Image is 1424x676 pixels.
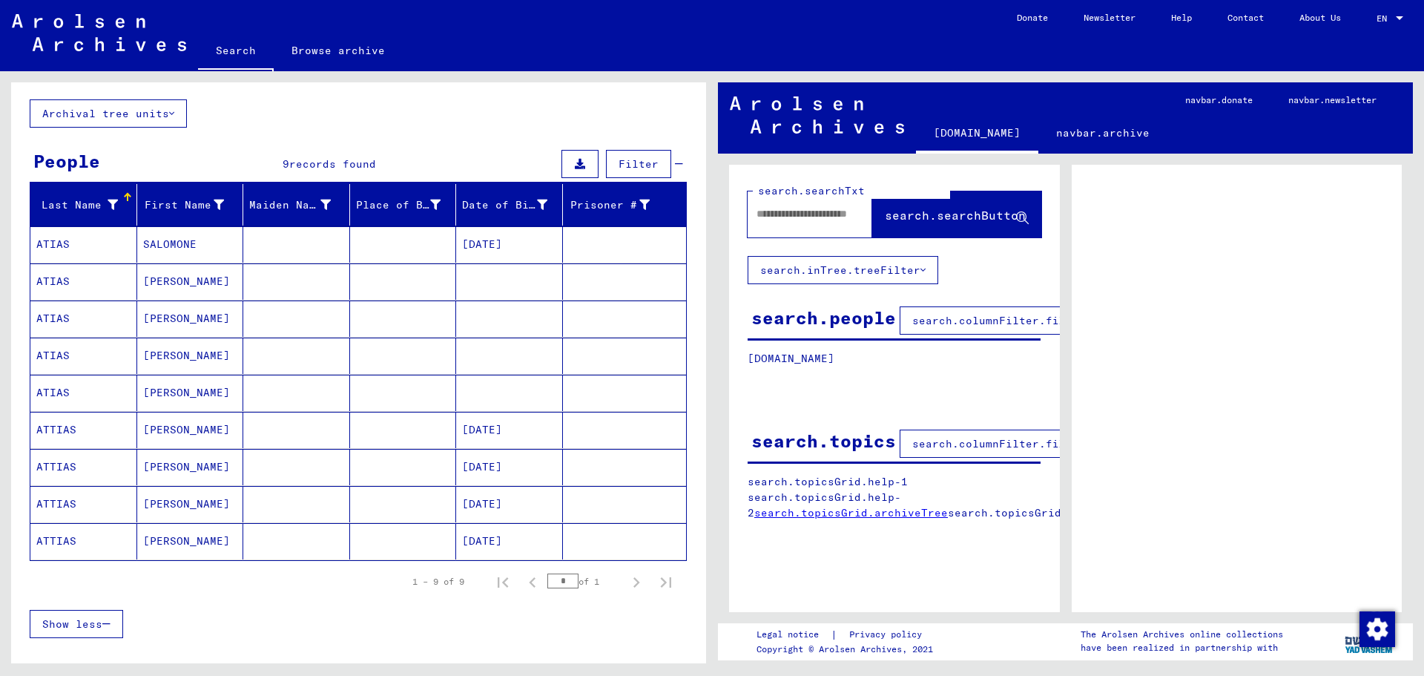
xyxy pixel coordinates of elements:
mat-cell: ATTIAS [30,449,137,485]
button: Next page [622,567,651,597]
span: Filter [619,157,659,171]
div: search.topics [751,427,896,454]
mat-cell: [PERSON_NAME] [137,338,244,374]
button: Last page [651,567,681,597]
div: 1 – 9 of 9 [412,575,464,588]
mat-header-cell: Place of Birth [350,184,457,226]
a: Privacy policy [837,627,940,643]
a: navbar.archive [1038,115,1167,151]
button: search.columnFilter.filter [900,306,1098,335]
mat-cell: [PERSON_NAME] [137,449,244,485]
a: Legal notice [756,627,831,643]
button: Filter [606,150,671,178]
mat-cell: [PERSON_NAME] [137,301,244,337]
button: search.columnFilter.filter [900,430,1098,458]
button: search.inTree.treeFilter [748,256,938,284]
mat-cell: [PERSON_NAME] [137,412,244,448]
span: EN [1377,13,1393,24]
div: Place of Birth [356,197,441,213]
div: People [33,148,100,174]
button: Show less [30,610,123,638]
span: records found [289,157,376,171]
img: Arolsen_neg.svg [12,14,186,51]
p: [DOMAIN_NAME] [748,351,1041,367]
button: search.searchButton [872,191,1041,237]
mat-cell: ATIAS [30,301,137,337]
div: Prisoner # [569,193,669,217]
mat-header-cell: Date of Birth [456,184,563,226]
mat-header-cell: First Name [137,184,244,226]
mat-header-cell: Last Name [30,184,137,226]
img: Change consent [1359,611,1395,647]
mat-cell: [PERSON_NAME] [137,486,244,522]
div: Last Name [36,193,136,217]
mat-cell: ATIAS [30,338,137,374]
span: search.columnFilter.filter [912,437,1085,450]
div: of 1 [547,574,622,588]
button: First page [488,567,518,597]
mat-header-cell: Prisoner # [563,184,687,226]
div: Date of Birth [462,197,547,213]
a: search.topicsGrid.archiveTree [754,506,948,519]
mat-cell: ATTIAS [30,486,137,522]
button: Archival tree units [30,99,187,128]
span: search.columnFilter.filter [912,314,1085,327]
mat-cell: ATIAS [30,226,137,263]
span: search.searchButton [885,208,1026,223]
mat-cell: [DATE] [456,523,563,559]
a: [DOMAIN_NAME] [916,115,1038,154]
span: Show less [42,617,102,631]
div: search.people [751,304,896,331]
a: Search [198,33,274,71]
mat-cell: [DATE] [456,226,563,263]
div: Date of Birth [462,193,566,217]
a: navbar.donate [1167,82,1270,118]
img: Arolsen_neg.svg [730,96,904,134]
div: Last Name [36,197,118,213]
div: | [756,627,940,643]
div: Maiden Name [249,193,349,217]
mat-cell: ATTIAS [30,412,137,448]
mat-cell: ATIAS [30,263,137,300]
div: First Name [143,197,225,213]
p: have been realized in partnership with [1081,641,1283,654]
span: 9 [283,157,289,171]
div: Prisoner # [569,197,650,213]
mat-label: search.searchTxt [758,184,865,197]
p: search.topicsGrid.help-1 search.topicsGrid.help-2 search.topicsGrid.manually. [748,474,1041,521]
a: Browse archive [274,33,403,68]
mat-cell: [PERSON_NAME] [137,263,244,300]
p: The Arolsen Archives online collections [1081,628,1283,641]
a: navbar.newsletter [1270,82,1394,118]
div: Place of Birth [356,193,460,217]
mat-cell: [DATE] [456,449,563,485]
mat-cell: [DATE] [456,486,563,522]
img: yv_logo.png [1342,623,1397,660]
mat-cell: [PERSON_NAME] [137,375,244,411]
mat-header-cell: Maiden Name [243,184,350,226]
mat-cell: ATTIAS [30,523,137,559]
p: Copyright © Arolsen Archives, 2021 [756,643,940,656]
mat-cell: ATIAS [30,375,137,411]
button: Previous page [518,567,547,597]
mat-cell: SALOMONE [137,226,244,263]
mat-cell: [PERSON_NAME] [137,523,244,559]
div: First Name [143,193,243,217]
mat-cell: [DATE] [456,412,563,448]
div: Maiden Name [249,197,331,213]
